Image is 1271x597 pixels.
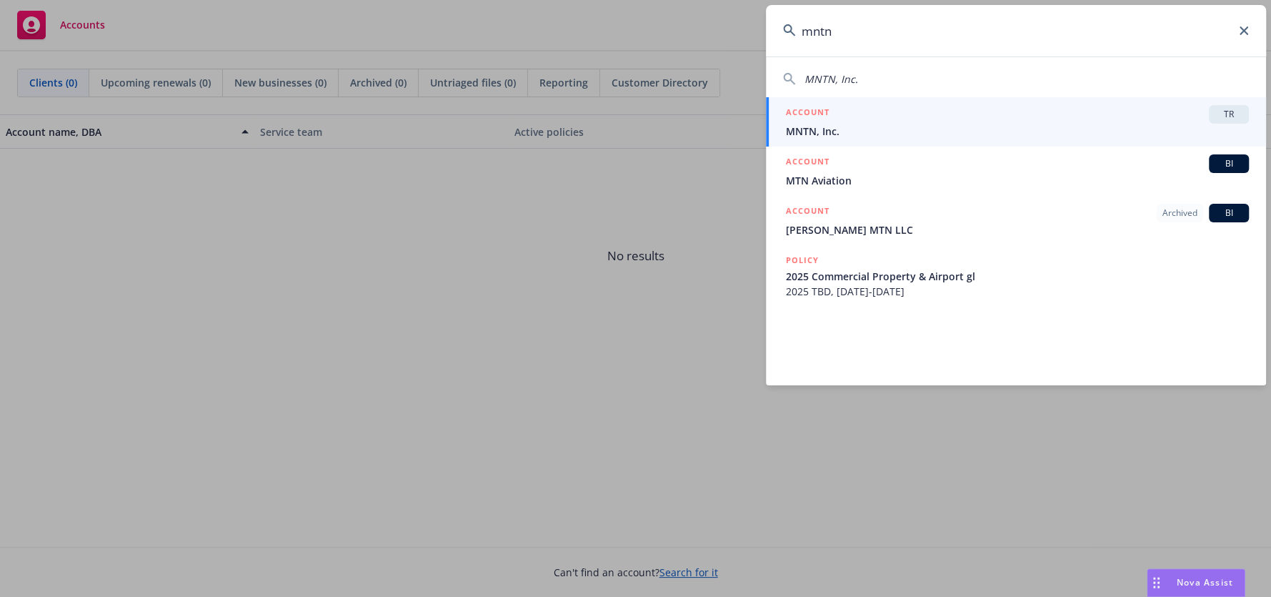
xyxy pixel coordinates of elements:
h5: POLICY [786,253,819,267]
h5: ACCOUNT [786,204,829,221]
h5: ACCOUNT [786,105,829,122]
span: Archived [1162,207,1197,219]
span: BI [1215,207,1243,219]
a: ACCOUNTArchivedBI[PERSON_NAME] MTN LLC [766,196,1266,245]
span: [PERSON_NAME] MTN LLC [786,222,1249,237]
span: Nova Assist [1177,576,1233,588]
a: POLICY2025 Commercial Property & Airport gl2025 TBD, [DATE]-[DATE] [766,245,1266,307]
input: Search... [766,5,1266,56]
span: TR [1215,108,1243,121]
span: MTN Aviation [786,173,1249,188]
button: Nova Assist [1147,568,1245,597]
span: MNTN, Inc. [804,72,858,86]
span: MNTN, Inc. [786,124,1249,139]
span: 2025 Commercial Property & Airport gl [786,269,1249,284]
span: BI [1215,157,1243,170]
h5: ACCOUNT [786,154,829,172]
a: ACCOUNTTRMNTN, Inc. [766,97,1266,147]
span: 2025 TBD, [DATE]-[DATE] [786,284,1249,299]
a: ACCOUNTBIMTN Aviation [766,147,1266,196]
div: Drag to move [1147,569,1165,596]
